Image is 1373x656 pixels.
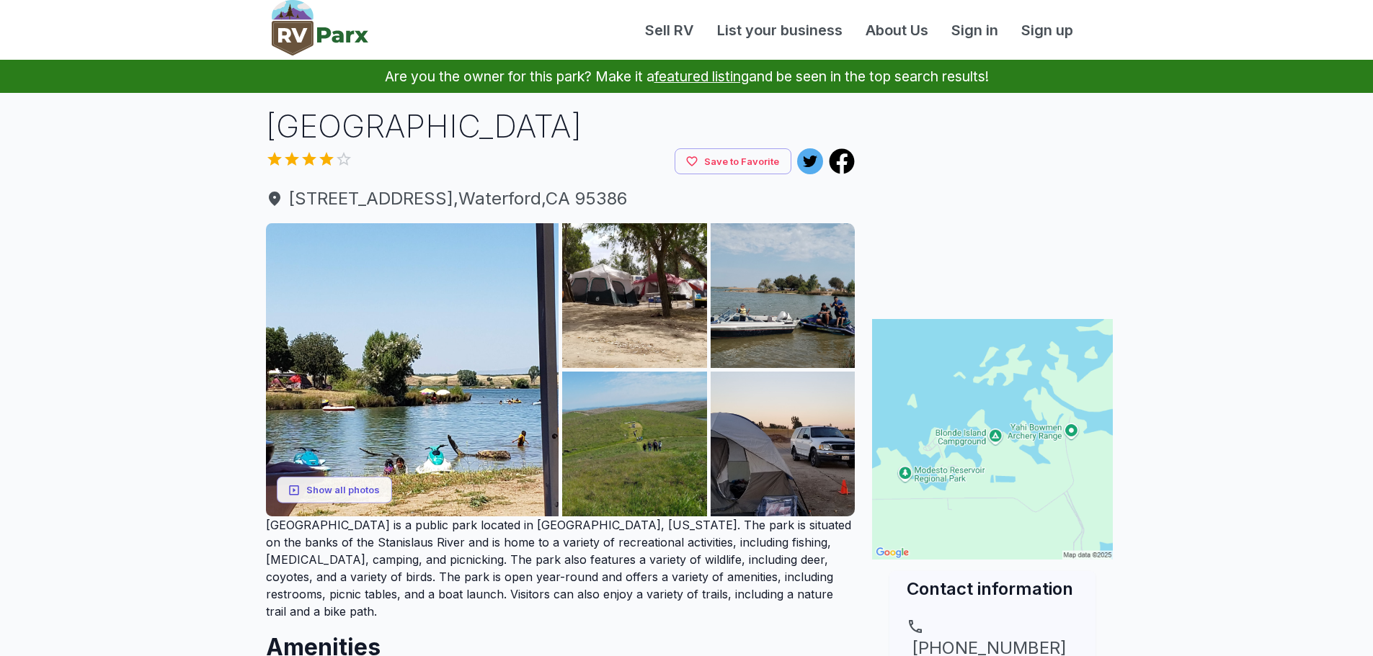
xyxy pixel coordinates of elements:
[266,186,856,212] span: [STREET_ADDRESS] , Waterford , CA 95386
[706,19,854,41] a: List your business
[872,104,1113,284] iframe: Advertisement
[940,19,1010,41] a: Sign in
[711,223,856,368] img: AAcXr8oZdNALhGC6A3xXowzD1hYN56eI_ax2nho5JWpWwFvegfL7GMgZaRncK5Bt4xzx0q6QXzAzC89w7gNq82f2jAE7O8Le9...
[1010,19,1085,41] a: Sign up
[711,372,856,516] img: AAcXr8pCSryawGQBlNVwhmbRDqka379IoOXKbipFNDWsQGi_jNm3HmZWrXtYLfv0KvlAqjy_BoRcIQzos8gwZnDJWLI3PQlxK...
[17,60,1356,93] p: Are you the owner for this park? Make it a and be seen in the top search results!
[266,223,559,516] img: AAcXr8oxhLCwdKGHW5E0imz7mfIqU2CksDbOQ2I9RhwjKhvxfdwx6WDxTn62I2DrD0hfXyNG68kSizo_deD3KKtbPPruXqFBp...
[872,319,1113,560] img: Map for Modesto Reservoir Regional Park
[562,223,707,368] img: AAcXr8rCQF5Cqa2S6zzJW9AHNzbVcDY-Y7oBV70tacu_89VF16qFmI39z5zFDuNYy-SA87Sqz_v4mT-0gL0ATWTP9xR0zIehG...
[277,477,392,503] button: Show all photos
[675,148,791,175] button: Save to Favorite
[266,516,856,620] p: [GEOGRAPHIC_DATA] is a public park located in [GEOGRAPHIC_DATA], [US_STATE]. The park is situated...
[562,372,707,516] img: AAcXr8r1-hrHRAGwWL6K7jQY66lpgiaLQK1oSOBdV8MAb0g03KhD9HRmgCeUGZM0nCojXhXziisn4IrVHtRiGOF1_hh0ZjDWq...
[266,104,856,148] h1: [GEOGRAPHIC_DATA]
[854,19,940,41] a: About Us
[654,68,749,85] a: featured listing
[266,186,856,212] a: [STREET_ADDRESS],Waterford,CA 95386
[634,19,706,41] a: Sell RV
[907,577,1078,601] h2: Contact information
